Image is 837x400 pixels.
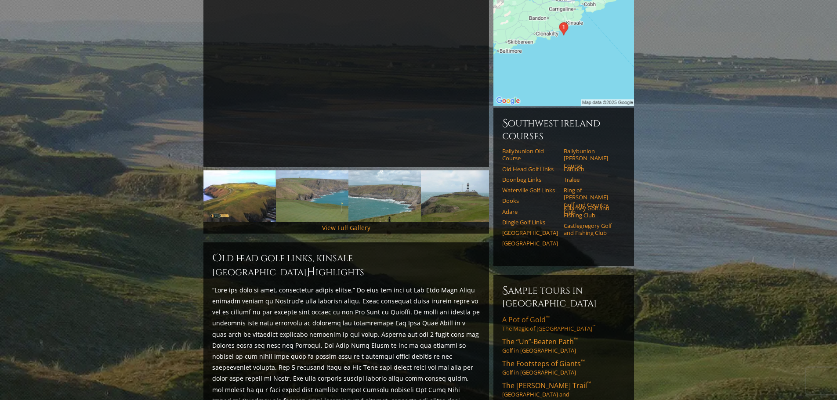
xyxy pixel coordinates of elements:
a: Lahinch [564,166,620,173]
sup: ™ [592,324,595,330]
a: Ballybunion Old Course [502,148,558,162]
a: Dingle Golf Links [502,219,558,226]
sup: ™ [574,336,578,343]
h2: Old Head Golf Links, Kinsale [GEOGRAPHIC_DATA] ighlights [212,251,480,279]
a: Castlegregory Golf and Fishing Club [564,222,620,237]
a: The “Un”-Beaten Path™Golf in [GEOGRAPHIC_DATA] [502,337,625,354]
a: [GEOGRAPHIC_DATA] [502,229,558,236]
h6: Sample Tours in [GEOGRAPHIC_DATA] [502,284,625,310]
a: Doonbeg Links [502,176,558,183]
a: Killarney Golf and Fishing Club [564,205,620,219]
h6: Southwest Ireland Courses [502,116,625,142]
a: Ring of [PERSON_NAME] Golf and Country Club [564,187,620,215]
a: Waterville Golf Links [502,187,558,194]
a: Tralee [564,176,620,183]
a: [GEOGRAPHIC_DATA] [502,240,558,247]
a: A Pot of Gold™The Magic of [GEOGRAPHIC_DATA]™ [502,315,625,332]
span: The [PERSON_NAME] Trail [502,381,591,390]
span: H [307,265,315,279]
a: The Footsteps of Giants™Golf in [GEOGRAPHIC_DATA] [502,359,625,376]
a: View Full Gallery [322,223,370,232]
sup: ™ [581,358,585,365]
a: Dooks [502,197,558,204]
span: A Pot of Gold [502,315,550,324]
sup: ™ [587,380,591,387]
span: The “Un”-Beaten Path [502,337,578,346]
a: Ballybunion [PERSON_NAME] Course [564,148,620,169]
span: The Footsteps of Giants [502,359,585,368]
a: Old Head Golf Links [502,166,558,173]
sup: ™ [546,314,550,321]
a: Adare [502,208,558,215]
